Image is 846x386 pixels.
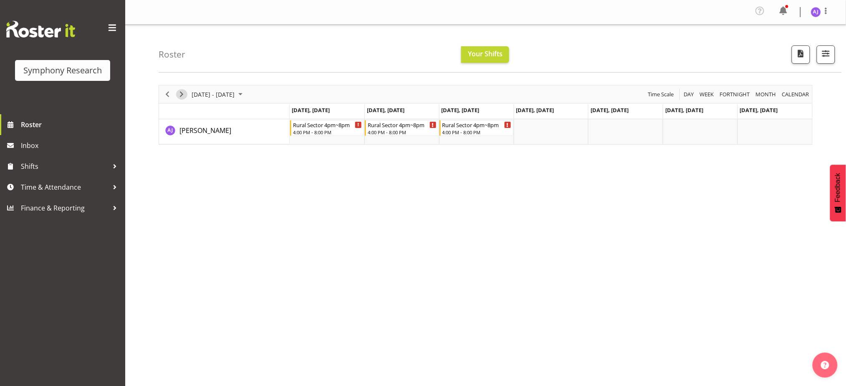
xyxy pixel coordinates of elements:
[740,106,778,114] span: [DATE], [DATE]
[719,89,752,100] button: Fortnight
[160,85,174,103] div: Previous
[591,106,629,114] span: [DATE], [DATE]
[293,129,362,135] div: 4:00 PM - 8:00 PM
[442,106,480,114] span: [DATE], [DATE]
[755,89,777,100] span: Month
[442,120,511,129] div: Rural Sector 4pm~8pm
[834,173,842,202] span: Feedback
[293,120,362,129] div: Rural Sector 4pm~8pm
[461,46,509,63] button: Your Shifts
[292,106,330,114] span: [DATE], [DATE]
[811,7,821,17] img: aditi-jaiswal1830.jpg
[21,118,121,131] span: Roster
[781,89,811,100] button: Month
[683,89,695,100] span: Day
[21,160,109,173] span: Shifts
[647,89,675,100] span: Time Scale
[176,89,187,100] button: Next
[179,125,231,135] a: [PERSON_NAME]
[368,129,437,135] div: 4:00 PM - 8:00 PM
[755,89,778,100] button: Timeline Month
[699,89,715,100] span: Week
[367,106,405,114] span: [DATE], [DATE]
[162,89,173,100] button: Previous
[6,21,75,38] img: Rosterit website logo
[23,64,102,77] div: Symphony Research
[821,361,829,369] img: help-xxl-2.png
[21,139,121,152] span: Inbox
[159,85,813,145] div: Timeline Week of September 12, 2025
[21,181,109,193] span: Time & Attendance
[468,49,503,58] span: Your Shifts
[290,119,812,144] table: Timeline Week of September 12, 2025
[191,89,235,100] span: [DATE] - [DATE]
[830,165,846,221] button: Feedback - Show survey
[21,202,109,214] span: Finance & Reporting
[781,89,810,100] span: calendar
[368,120,437,129] div: Rural Sector 4pm~8pm
[442,129,511,135] div: 4:00 PM - 8:00 PM
[647,89,676,100] button: Time Scale
[792,45,810,64] button: Download a PDF of the roster according to the set date range.
[516,106,554,114] span: [DATE], [DATE]
[719,89,751,100] span: Fortnight
[174,85,189,103] div: Next
[159,119,290,144] td: Aditi Jaiswal resource
[439,120,513,136] div: Aditi Jaiswal"s event - Rural Sector 4pm~8pm Begin From Wednesday, September 10, 2025 at 4:00:00 ...
[290,120,364,136] div: Aditi Jaiswal"s event - Rural Sector 4pm~8pm Begin From Monday, September 8, 2025 at 4:00:00 PM G...
[159,50,185,59] h4: Roster
[817,45,835,64] button: Filter Shifts
[699,89,716,100] button: Timeline Week
[190,89,246,100] button: September 08 - 14, 2025
[179,126,231,135] span: [PERSON_NAME]
[683,89,696,100] button: Timeline Day
[665,106,703,114] span: [DATE], [DATE]
[365,120,439,136] div: Aditi Jaiswal"s event - Rural Sector 4pm~8pm Begin From Tuesday, September 9, 2025 at 4:00:00 PM ...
